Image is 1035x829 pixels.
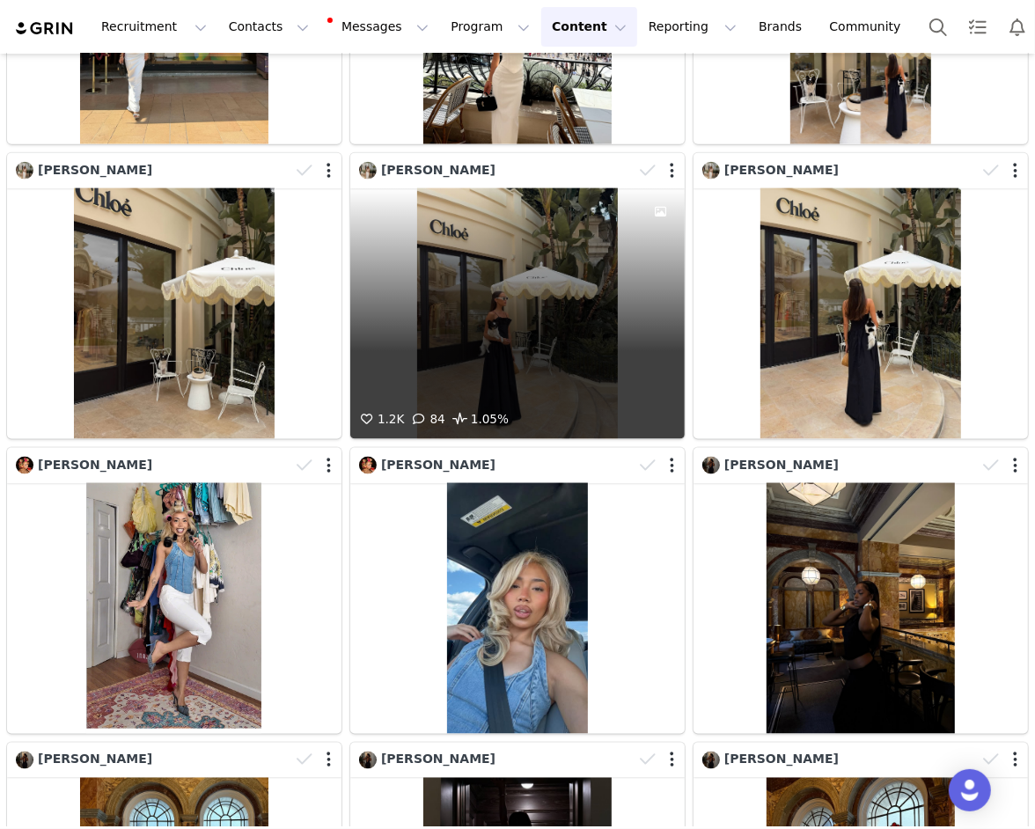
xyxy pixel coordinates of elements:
a: Tasks [958,7,997,47]
a: Brands [748,7,818,47]
span: [PERSON_NAME] [38,458,152,472]
img: de973378-067b-4cea-a31a-b3a90b4385d5.jpg [702,752,720,769]
button: Program [440,7,540,47]
a: Community [819,7,920,47]
span: 84 [409,412,445,426]
span: 1.2K [356,412,405,426]
img: de973378-067b-4cea-a31a-b3a90b4385d5.jpg [359,752,377,769]
span: [PERSON_NAME] [381,163,495,177]
span: 1.05% [450,409,509,430]
span: [PERSON_NAME] [38,163,152,177]
img: de973378-067b-4cea-a31a-b3a90b4385d5.jpg [16,752,33,769]
button: Recruitment [91,7,217,47]
button: Content [541,7,637,47]
img: 5faf590d-fb61-4905-af77-80ec34b90313.jpg [16,162,33,180]
button: Messages [320,7,439,47]
button: Reporting [638,7,747,47]
span: [PERSON_NAME] [724,752,839,767]
div: Open Intercom Messenger [949,769,991,811]
span: [PERSON_NAME] [38,752,152,767]
img: 1d1544c0-13a8-46a2-a10e-be3df51e2fb9.jpg [16,457,33,474]
button: Contacts [218,7,319,47]
span: [PERSON_NAME] [724,163,839,177]
button: Search [919,7,958,47]
span: [PERSON_NAME] [381,458,495,472]
img: de973378-067b-4cea-a31a-b3a90b4385d5.jpg [702,457,720,474]
img: 1d1544c0-13a8-46a2-a10e-be3df51e2fb9.jpg [359,457,377,474]
img: 5faf590d-fb61-4905-af77-80ec34b90313.jpg [702,162,720,180]
span: [PERSON_NAME] [381,752,495,767]
img: 5faf590d-fb61-4905-af77-80ec34b90313.jpg [359,162,377,180]
span: [PERSON_NAME] [724,458,839,472]
img: grin logo [14,20,76,37]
